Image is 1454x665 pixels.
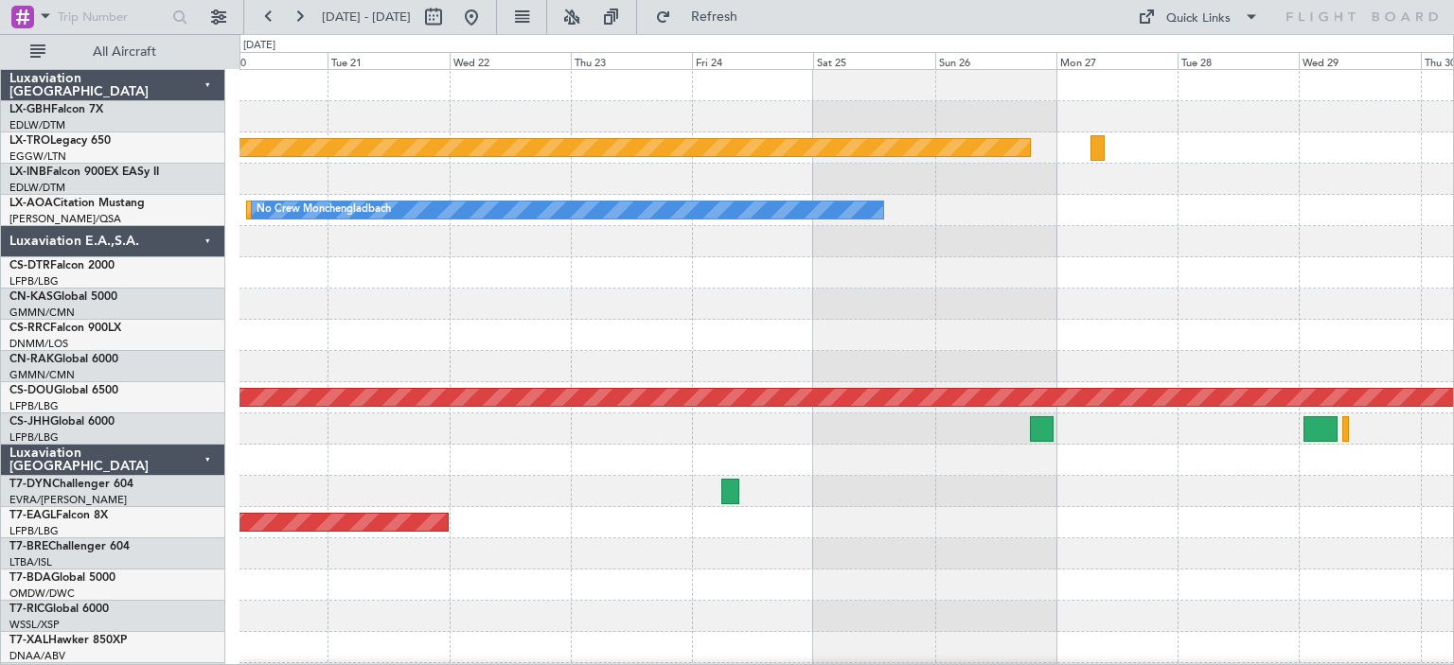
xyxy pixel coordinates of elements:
[9,399,59,413] a: LFPB/LBG
[9,181,65,195] a: EDLW/DTM
[9,416,115,428] a: CS-JHHGlobal 6000
[21,37,205,67] button: All Aircraft
[9,618,60,632] a: WSSL/XSP
[9,510,108,521] a: T7-EAGLFalcon 8X
[9,604,109,615] a: T7-RICGlobal 6000
[9,354,118,365] a: CN-RAKGlobal 6000
[9,306,75,320] a: GMMN/CMN
[9,479,52,490] span: T7-DYN
[58,3,167,31] input: Trip Number
[9,586,75,601] a: OMDW/DWC
[9,118,65,132] a: EDLW/DTM
[9,166,159,178] a: LX-INBFalcon 900EX EASy II
[1299,52,1420,69] div: Wed 29
[9,479,133,490] a: T7-DYNChallenger 604
[9,337,68,351] a: DNMM/LOS
[1128,2,1268,32] button: Quick Links
[9,135,50,147] span: LX-TRO
[9,524,59,538] a: LFPB/LBG
[9,291,117,303] a: CN-KASGlobal 5000
[813,52,934,69] div: Sat 25
[935,52,1056,69] div: Sun 26
[257,196,391,224] div: No Crew Monchengladbach
[322,9,411,26] span: [DATE] - [DATE]
[1056,52,1178,69] div: Mon 27
[9,212,121,226] a: [PERSON_NAME]/QSA
[1178,52,1299,69] div: Tue 28
[9,135,111,147] a: LX-TROLegacy 650
[9,385,54,396] span: CS-DOU
[9,149,66,164] a: EGGW/LTN
[9,385,118,396] a: CS-DOUGlobal 6500
[9,635,48,646] span: T7-XAL
[206,52,328,69] div: Mon 20
[9,572,115,584] a: T7-BDAGlobal 5000
[450,52,571,69] div: Wed 22
[9,104,51,115] span: LX-GBH
[9,635,127,646] a: T7-XALHawker 850XP
[647,2,760,32] button: Refresh
[9,541,130,552] a: T7-BREChallenger 604
[328,52,449,69] div: Tue 21
[9,649,65,663] a: DNAA/ABV
[49,45,200,59] span: All Aircraft
[9,572,51,584] span: T7-BDA
[9,555,52,569] a: LTBA/ISL
[9,274,59,289] a: LFPB/LBG
[9,104,103,115] a: LX-GBHFalcon 7X
[692,52,813,69] div: Fri 24
[9,430,59,445] a: LFPB/LBG
[571,52,692,69] div: Thu 23
[243,38,275,54] div: [DATE]
[9,541,48,552] span: T7-BRE
[9,510,56,521] span: T7-EAGL
[9,323,50,334] span: CS-RRC
[9,260,115,271] a: CS-DTRFalcon 2000
[9,323,121,334] a: CS-RRCFalcon 900LX
[675,10,754,24] span: Refresh
[9,416,50,428] span: CS-JHH
[9,354,54,365] span: CN-RAK
[9,166,46,178] span: LX-INB
[9,493,127,507] a: EVRA/[PERSON_NAME]
[9,291,53,303] span: CN-KAS
[9,368,75,382] a: GMMN/CMN
[9,198,145,209] a: LX-AOACitation Mustang
[1166,9,1231,28] div: Quick Links
[9,260,50,271] span: CS-DTR
[9,604,44,615] span: T7-RIC
[9,198,53,209] span: LX-AOA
